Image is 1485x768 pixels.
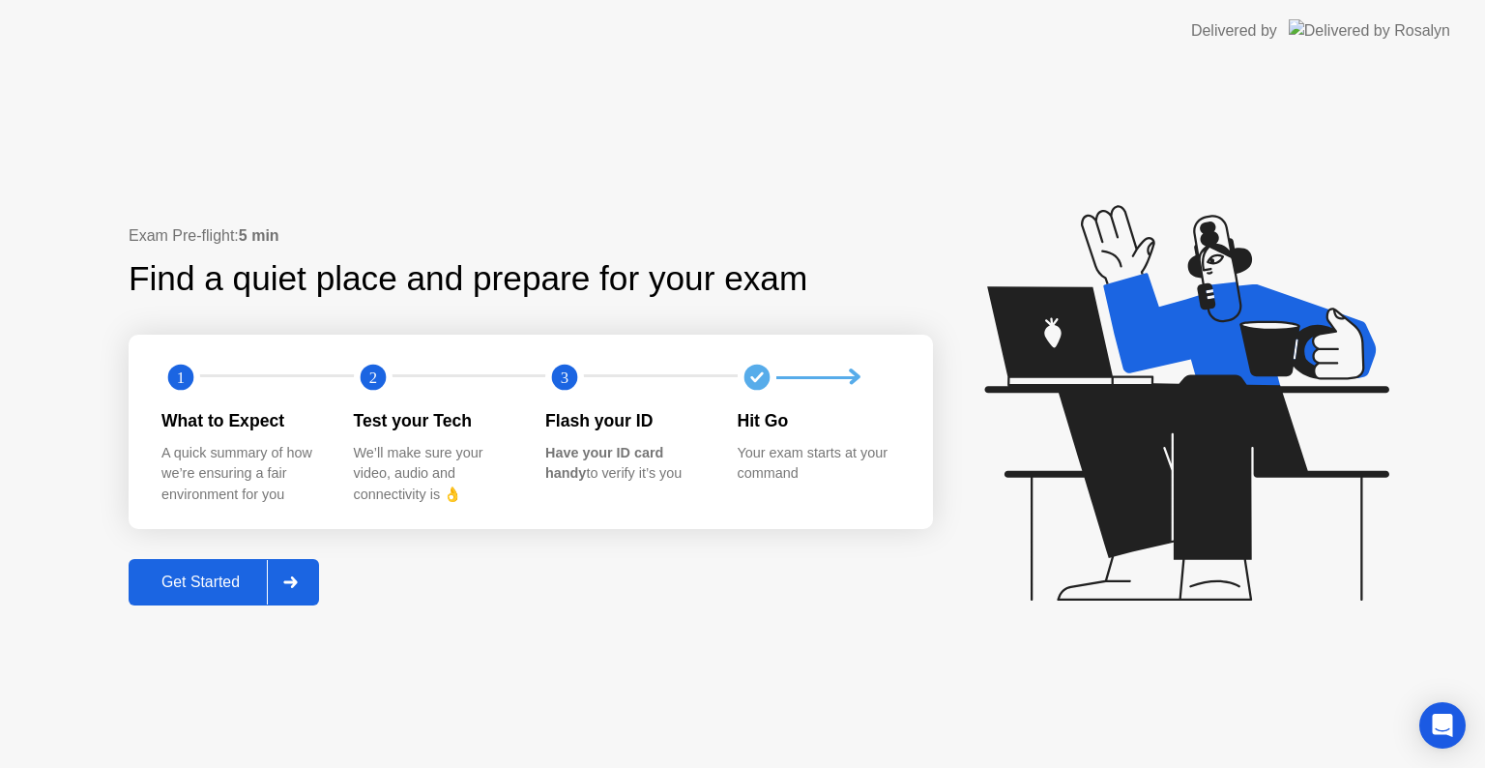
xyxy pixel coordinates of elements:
div: Test your Tech [354,408,515,433]
div: A quick summary of how we’re ensuring a fair environment for you [161,443,323,506]
b: Have your ID card handy [545,445,663,482]
div: Flash your ID [545,408,707,433]
text: 3 [561,369,568,387]
text: 2 [368,369,376,387]
div: Find a quiet place and prepare for your exam [129,253,810,305]
div: We’ll make sure your video, audio and connectivity is 👌 [354,443,515,506]
div: Open Intercom Messenger [1419,702,1466,749]
div: Get Started [134,574,267,591]
div: to verify it’s you [545,443,707,485]
img: Delivered by Rosalyn [1289,19,1450,42]
button: Get Started [129,559,319,606]
div: What to Expect [161,408,323,433]
div: Your exam starts at your command [738,443,899,485]
div: Hit Go [738,408,899,433]
div: Exam Pre-flight: [129,224,933,248]
div: Delivered by [1191,19,1277,43]
b: 5 min [239,227,279,244]
text: 1 [177,369,185,387]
